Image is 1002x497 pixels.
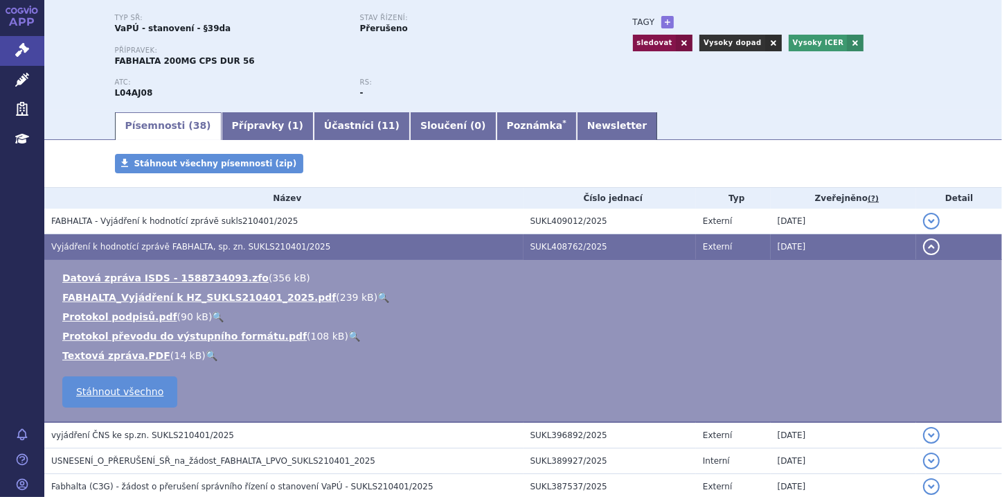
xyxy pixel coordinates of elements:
[524,448,696,474] td: SUKL389927/2025
[134,159,297,168] span: Stáhnout všechny písemnosti (zip)
[703,456,730,466] span: Interní
[115,56,255,66] span: FABHALTA 200MG CPS DUR 56
[62,350,170,361] a: Textová zpráva.PDF
[174,350,202,361] span: 14 kB
[212,311,224,322] a: 🔍
[115,112,222,140] a: Písemnosti (38)
[360,14,591,22] p: Stav řízení:
[206,350,217,361] a: 🔍
[314,112,410,140] a: Účastníci (11)
[51,216,298,226] span: FABHALTA - Vyjádření k hodnotící zprávě sukls210401/2025
[115,46,605,55] p: Přípravek:
[348,331,360,342] a: 🔍
[923,453,940,469] button: detail
[524,422,696,448] td: SUKL396892/2025
[703,430,732,440] span: Externí
[696,188,771,209] th: Typ
[923,427,940,444] button: detail
[360,88,364,98] strong: -
[115,14,346,22] p: Typ SŘ:
[62,271,988,285] li: ( )
[62,331,307,342] a: Protokol převodu do výstupního formátu.pdf
[360,24,408,33] strong: Přerušeno
[771,188,917,209] th: Zveřejněno
[62,311,177,322] a: Protokol podpisů.pdf
[62,329,988,343] li: ( )
[44,188,524,209] th: Název
[524,234,696,260] td: SUKL408762/2025
[51,482,433,491] span: Fabhalta (C3G) - žádost o přerušení správního řízení o stanovení VaPÚ - SUKLS210401/2025
[474,120,481,131] span: 0
[923,213,940,229] button: detail
[633,14,655,30] h3: Tagy
[868,194,879,204] abbr: (?)
[703,242,732,252] span: Externí
[703,482,732,491] span: Externí
[382,120,395,131] span: 11
[633,35,676,51] a: sledovat
[51,430,234,440] span: vyjádření ČNS ke sp.zn. SUKLS210401/2025
[923,238,940,255] button: detail
[115,88,153,98] strong: IPTAKOPAN
[62,349,988,363] li: ( )
[703,216,732,226] span: Externí
[524,188,696,209] th: Číslo jednací
[377,292,389,303] a: 🔍
[51,456,375,466] span: USNESENÍ_O_PŘERUŠENÍ_SŘ_na_žádost_FABHALTA_LPVO_SUKLS210401_2025
[311,331,345,342] span: 108 kB
[115,154,304,173] a: Stáhnout všechny písemnosti (zip)
[771,234,917,260] td: [DATE]
[410,112,496,140] a: Sloučení (0)
[193,120,206,131] span: 38
[62,292,336,303] a: FABHALTA_Vyjádření k HZ_SUKLS210401_2025.pdf
[62,290,988,304] li: ( )
[789,35,848,51] a: Vysoky ICER
[524,209,696,234] td: SUKL409012/2025
[340,292,374,303] span: 239 kB
[923,478,940,495] button: detail
[115,24,231,33] strong: VaPÚ - stanovení - §39da
[62,310,988,324] li: ( )
[360,78,591,87] p: RS:
[62,376,177,408] a: Stáhnout všechno
[292,120,299,131] span: 1
[771,448,917,474] td: [DATE]
[272,272,306,284] span: 356 kB
[62,272,269,284] a: Datová zpráva ISDS - 1588734093.zfo
[771,422,917,448] td: [DATE]
[916,188,1002,209] th: Detail
[577,112,658,140] a: Newsletter
[115,78,346,87] p: ATC:
[222,112,314,140] a: Přípravky (1)
[771,209,917,234] td: [DATE]
[181,311,208,322] span: 90 kB
[496,112,577,140] a: Poznámka*
[661,16,674,28] a: +
[699,35,765,51] a: Vysoky dopad
[51,242,330,252] span: Vyjádření k hodnotící zprávě FABHALTA, sp. zn. SUKLS210401/2025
